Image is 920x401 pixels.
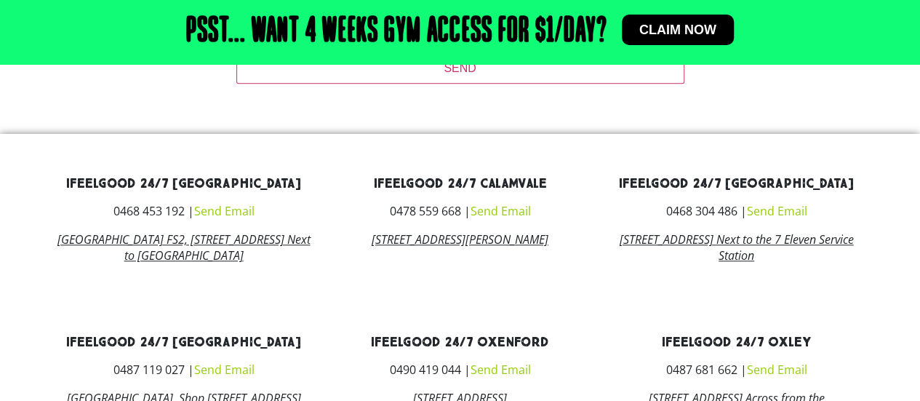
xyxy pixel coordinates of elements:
a: [STREET_ADDRESS] Next to the 7 Eleven Service Station [619,231,853,263]
input: SEND [236,53,684,84]
a: Claim now [622,15,734,45]
h3: 0487 681 662 | [609,364,863,376]
h3: 0487 119 027 | [57,364,311,376]
a: ifeelgood 24/7 Oxenford [371,334,549,351]
h3: 0468 453 192 | [57,205,311,217]
h3: 0468 304 486 | [609,205,863,217]
span: Claim now [639,23,716,36]
a: [STREET_ADDRESS][PERSON_NAME] [372,231,548,247]
a: Send Email [746,362,807,378]
h3: 0478 559 668 | [332,205,587,217]
a: ifeelgood 24/7 Oxley [662,334,811,351]
a: Send Email [470,203,530,219]
a: ifeelgood 24/7 [GEOGRAPHIC_DATA] [66,175,301,192]
a: [GEOGRAPHIC_DATA] FS2, [STREET_ADDRESS] Next to [GEOGRAPHIC_DATA] [57,231,310,263]
a: ifeelgood 24/7 [GEOGRAPHIC_DATA] [66,334,301,351]
a: Send Email [746,203,807,219]
h3: 0490 419 044 | [332,364,587,376]
a: ifeelgood 24/7 Calamvale [373,175,546,192]
a: Send Email [193,362,254,378]
a: Send Email [470,362,530,378]
a: Send Email [193,203,254,219]
h2: Psst... Want 4 weeks gym access for $1/day? [186,15,607,49]
a: ifeelgood 24/7 [GEOGRAPHIC_DATA] [619,175,854,192]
